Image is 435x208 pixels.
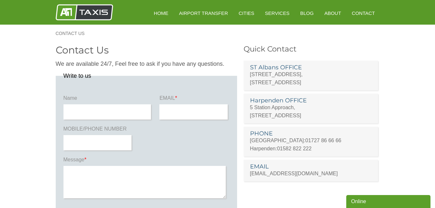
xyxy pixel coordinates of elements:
[56,45,237,55] h2: Contact Us
[346,194,432,208] iframe: chat widget
[250,144,372,153] p: Harpenden:
[56,60,237,68] p: We are available 24/7, Feel free to ask if you have any questions.
[250,64,372,70] h3: ST Albans OFFICE
[250,164,372,169] h3: EMAIL
[234,5,259,21] a: Cities
[63,156,229,166] label: Message
[63,95,153,104] label: Name
[56,31,91,36] a: Contact Us
[296,5,318,21] a: Blog
[250,131,372,136] h3: PHONE
[347,5,379,21] a: Contact
[250,98,372,103] h3: Harpenden OFFICE
[244,45,380,53] h3: Quick Contact
[305,138,341,143] a: 01727 86 66 66
[149,5,173,21] a: HOME
[250,103,372,120] p: 5 Station Approach, [STREET_ADDRESS]
[250,136,372,144] p: [GEOGRAPHIC_DATA]:
[250,171,338,176] a: [EMAIL_ADDRESS][DOMAIN_NAME]
[63,73,91,79] legend: Write to us
[260,5,294,21] a: Services
[175,5,233,21] a: Airport Transfer
[277,146,312,151] a: 01582 822 222
[320,5,346,21] a: About
[159,95,229,104] label: EMAIL
[63,125,133,135] label: MOBILE/PHONE NUMBER
[250,70,372,87] p: [STREET_ADDRESS], [STREET_ADDRESS]
[56,4,113,20] img: A1 Taxis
